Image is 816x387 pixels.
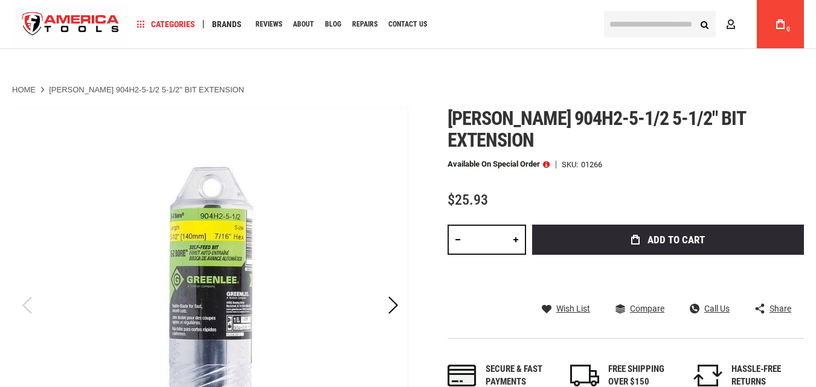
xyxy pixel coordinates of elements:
span: [PERSON_NAME] 904h2-5-1/2 5-1/2" bit extension [448,107,745,152]
span: Wish List [556,304,590,313]
img: America Tools [12,2,129,47]
a: Blog [320,16,347,33]
span: Add to Cart [647,235,705,245]
a: Reviews [250,16,288,33]
a: Call Us [690,303,730,314]
span: Call Us [704,304,730,313]
a: store logo [12,2,129,47]
span: 0 [786,26,790,33]
span: Compare [630,304,664,313]
span: Categories [137,20,195,28]
button: Search [693,13,716,36]
span: Repairs [352,21,377,28]
img: payments [448,365,477,386]
img: shipping [570,365,599,386]
strong: [PERSON_NAME] 904H2-5-1/2 5-1/2" BIT EXTENSION [49,85,244,94]
a: Repairs [347,16,383,33]
a: Brands [207,16,247,33]
a: Contact Us [383,16,432,33]
span: Share [769,304,791,313]
a: Home [12,85,36,95]
a: Categories [132,16,201,33]
span: Blog [325,21,341,28]
span: Contact Us [388,21,427,28]
iframe: Secure express checkout frame [530,258,806,293]
span: Brands [212,20,242,28]
p: Available on Special Order [448,160,550,168]
img: returns [693,365,722,386]
button: Add to Cart [532,225,804,255]
span: About [293,21,314,28]
a: Wish List [542,303,590,314]
strong: SKU [562,161,581,168]
a: About [288,16,320,33]
span: $25.93 [448,191,488,208]
a: Compare [615,303,664,314]
div: 01266 [581,161,602,168]
span: Reviews [255,21,282,28]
